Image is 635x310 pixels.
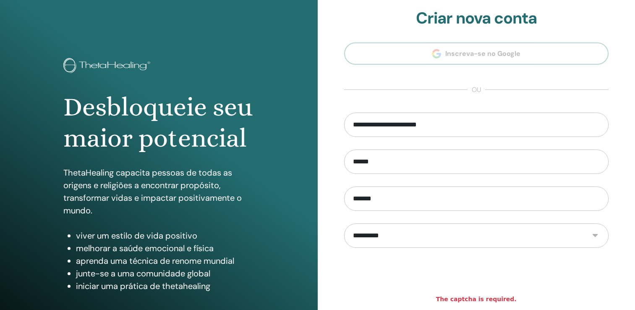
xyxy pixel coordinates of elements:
[76,280,254,292] li: iniciar uma prática de thetahealing
[76,255,254,267] li: aprenda uma técnica de renome mundial
[468,85,485,95] span: ou
[344,9,609,28] h2: Criar nova conta
[76,267,254,280] li: junte-se a uma comunidade global
[436,295,517,304] strong: The captcha is required.
[413,260,540,293] iframe: reCAPTCHA
[76,242,254,255] li: melhorar a saúde emocional e física
[63,166,254,217] p: ThetaHealing capacita pessoas de todas as origens e religiões a encontrar propósito, transformar ...
[63,92,254,154] h1: Desbloqueie seu maior potencial
[76,229,254,242] li: viver um estilo de vida positivo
